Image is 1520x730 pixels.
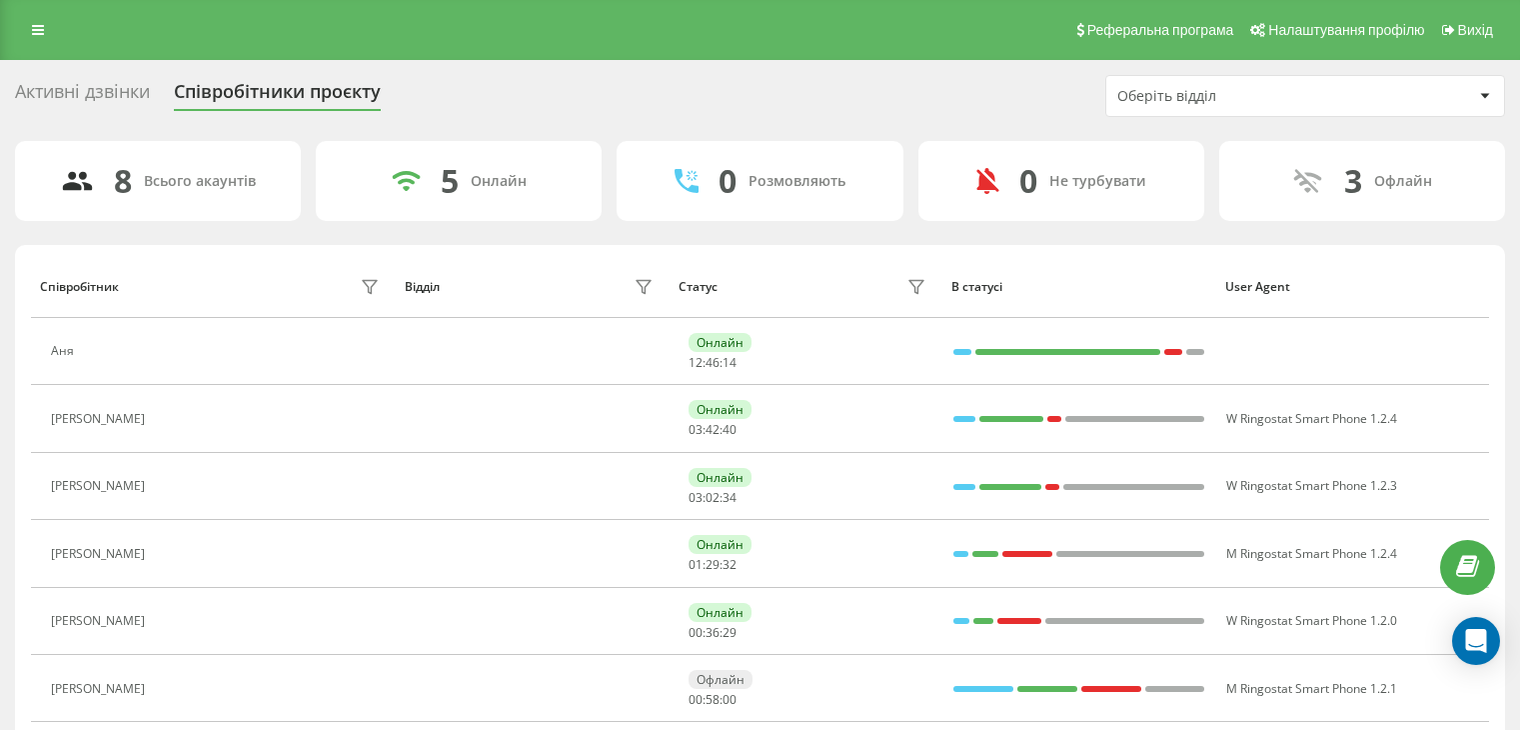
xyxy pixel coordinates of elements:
div: Open Intercom Messenger [1452,617,1500,665]
div: User Agent [1225,280,1480,294]
span: W Ringostat Smart Phone 1.2.0 [1226,612,1397,629]
div: Онлайн [689,535,752,554]
div: 3 [1344,162,1362,200]
span: 02 [706,489,720,506]
div: Відділ [405,280,440,294]
div: : : [689,626,737,640]
span: 00 [723,691,737,708]
span: Реферальна програма [1087,22,1234,38]
span: 03 [689,421,703,438]
span: 58 [706,691,720,708]
div: : : [689,356,737,370]
span: 40 [723,421,737,438]
div: Онлайн [471,173,527,190]
div: Не турбувати [1049,173,1146,190]
div: 8 [114,162,132,200]
div: Офлайн [1374,173,1432,190]
span: 34 [723,489,737,506]
div: Офлайн [689,670,753,689]
span: 29 [723,624,737,641]
div: : : [689,693,737,707]
span: M Ringostat Smart Phone 1.2.1 [1226,680,1397,697]
div: : : [689,423,737,437]
div: Активні дзвінки [15,81,150,112]
div: Онлайн [689,468,752,487]
div: : : [689,491,737,505]
span: Вихід [1458,22,1493,38]
div: Співробітники проєкту [174,81,381,112]
span: 00 [689,691,703,708]
span: 00 [689,624,703,641]
div: Онлайн [689,400,752,419]
span: Налаштування профілю [1268,22,1424,38]
div: : : [689,558,737,572]
div: Онлайн [689,603,752,622]
div: [PERSON_NAME] [51,547,150,561]
span: 03 [689,489,703,506]
div: Оберіть відділ [1117,88,1356,105]
div: Співробітник [40,280,119,294]
div: 5 [441,162,459,200]
div: [PERSON_NAME] [51,682,150,696]
div: Аня [51,344,79,358]
span: 01 [689,556,703,573]
span: 12 [689,354,703,371]
span: 32 [723,556,737,573]
div: [PERSON_NAME] [51,412,150,426]
div: Розмовляють [749,173,845,190]
div: Статус [679,280,718,294]
span: M Ringostat Smart Phone 1.2.4 [1226,545,1397,562]
div: [PERSON_NAME] [51,479,150,493]
div: Онлайн [689,333,752,352]
div: Всього акаунтів [144,173,256,190]
span: 42 [706,421,720,438]
span: 29 [706,556,720,573]
span: 36 [706,624,720,641]
div: 0 [1019,162,1037,200]
span: W Ringostat Smart Phone 1.2.3 [1226,477,1397,494]
div: [PERSON_NAME] [51,614,150,628]
span: 14 [723,354,737,371]
div: 0 [719,162,737,200]
span: W Ringostat Smart Phone 1.2.4 [1226,410,1397,427]
div: В статусі [951,280,1206,294]
span: 46 [706,354,720,371]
